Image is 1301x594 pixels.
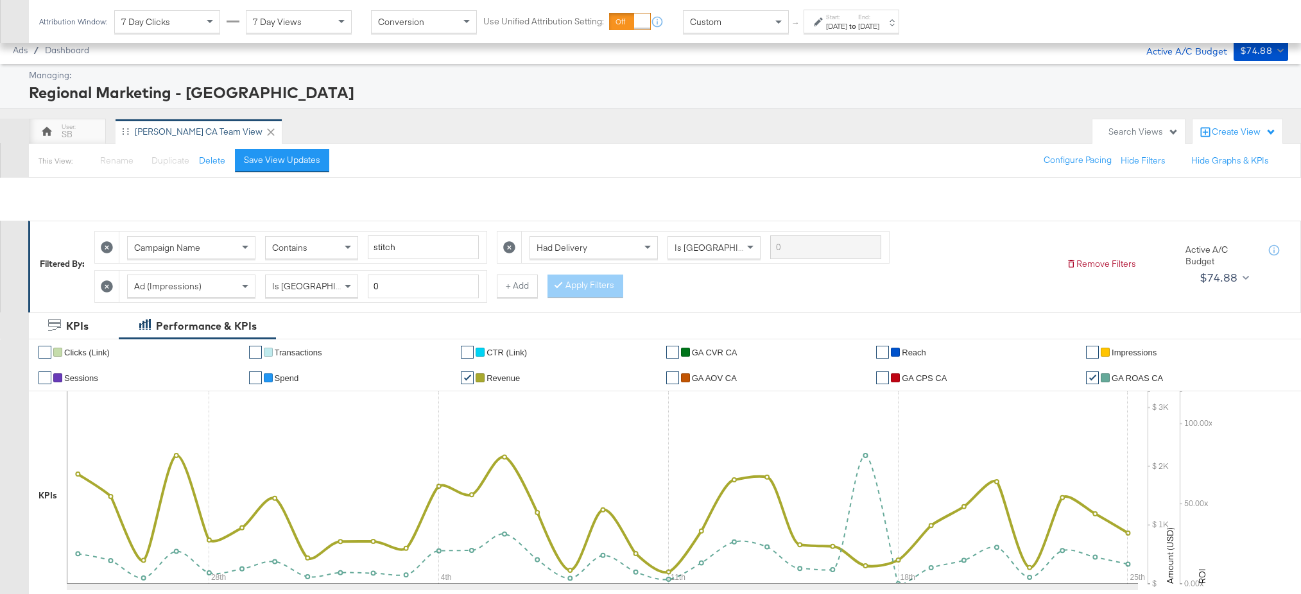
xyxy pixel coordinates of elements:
[1035,149,1121,172] button: Configure Pacing
[368,235,479,259] input: Enter a search term
[275,373,299,383] span: Spend
[13,45,28,55] span: Ads
[790,22,802,26] span: ↑
[275,348,322,357] span: Transactions
[902,373,947,383] span: GA CPS CA
[876,371,889,384] a: ✔
[39,489,57,502] div: KPIs
[156,319,257,334] div: Performance & KPIs
[244,154,320,166] div: Save View Updates
[1112,348,1157,357] span: Impressions
[100,155,134,166] span: Rename
[272,280,370,292] span: Is [GEOGRAPHIC_DATA]
[1086,346,1099,359] a: ✔
[826,13,847,21] label: Start:
[1164,527,1176,584] text: Amount (USD)
[461,346,474,359] a: ✔
[858,13,879,21] label: End:
[1240,43,1272,59] div: $74.88
[847,21,858,31] strong: to
[1086,371,1099,384] a: ✔
[1196,568,1208,584] text: ROI
[1121,155,1166,167] button: Hide Filters
[122,128,129,135] div: Drag to reorder tab
[39,346,51,359] a: ✔
[1108,126,1178,138] div: Search Views
[253,16,302,28] span: 7 Day Views
[487,348,527,357] span: CTR (Link)
[249,346,262,359] a: ✔
[692,373,737,383] span: GA AOV CA
[666,371,679,384] a: ✔
[134,242,200,253] span: Campaign Name
[62,128,73,140] div: SB
[1185,244,1256,267] div: Active A/C Budget
[487,373,520,383] span: Revenue
[40,258,85,270] div: Filtered By:
[1212,126,1276,139] div: Create View
[1200,268,1237,287] div: $74.88
[1112,373,1163,383] span: GA ROAS CA
[876,346,889,359] a: ✔
[272,242,307,253] span: Contains
[121,16,170,28] span: 7 Day Clicks
[1191,155,1269,167] button: Hide Graphs & KPIs
[537,242,587,253] span: Had Delivery
[1133,40,1227,60] div: Active A/C Budget
[64,348,110,357] span: Clicks (Link)
[858,21,879,31] div: [DATE]
[39,17,108,26] div: Attribution Window:
[249,371,262,384] a: ✔
[39,371,51,384] a: ✔
[497,275,538,298] button: + Add
[28,45,45,55] span: /
[692,348,737,357] span: GA CVR CA
[690,16,721,28] span: Custom
[151,155,189,166] span: Duplicate
[1066,258,1136,270] button: Remove Filters
[29,81,1285,103] div: Regional Marketing - [GEOGRAPHIC_DATA]
[1194,267,1252,288] button: $74.88
[826,21,847,31] div: [DATE]
[39,156,73,166] div: This View:
[1234,40,1288,61] button: $74.88
[64,373,98,383] span: Sessions
[902,348,926,357] span: Reach
[461,371,474,384] a: ✔
[666,346,679,359] a: ✔
[483,15,604,28] label: Use Unified Attribution Setting:
[770,235,881,259] input: Enter a search term
[45,45,89,55] a: Dashboard
[66,319,89,334] div: KPIs
[368,275,479,298] input: Enter a number
[199,155,225,167] button: Delete
[134,280,202,292] span: Ad (Impressions)
[135,126,263,138] div: [PERSON_NAME] CA Team View
[378,16,424,28] span: Conversion
[675,242,773,253] span: Is [GEOGRAPHIC_DATA]
[29,69,1285,81] div: Managing:
[235,149,329,172] button: Save View Updates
